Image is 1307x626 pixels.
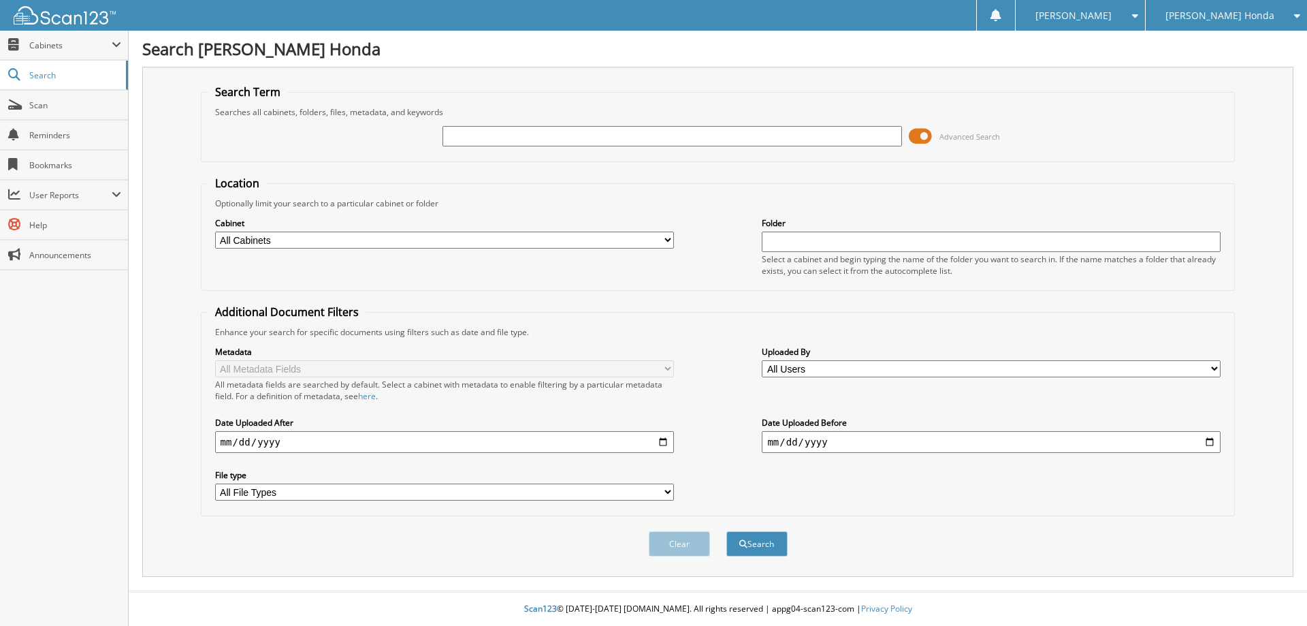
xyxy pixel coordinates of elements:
[208,198,1228,209] div: Optionally limit your search to a particular cabinet or folder
[129,593,1307,626] div: © [DATE]-[DATE] [DOMAIN_NAME]. All rights reserved | appg04-scan123-com |
[1035,12,1112,20] span: [PERSON_NAME]
[358,390,376,402] a: here
[762,217,1221,229] label: Folder
[29,249,121,261] span: Announcements
[762,417,1221,428] label: Date Uploaded Before
[29,40,112,51] span: Cabinets
[215,217,674,229] label: Cabinet
[208,84,287,99] legend: Search Term
[29,189,112,201] span: User Reports
[29,129,121,141] span: Reminders
[762,346,1221,358] label: Uploaded By
[649,531,710,557] button: Clear
[29,159,121,171] span: Bookmarks
[208,326,1228,338] div: Enhance your search for specific documents using filters such as date and file type.
[861,603,912,614] a: Privacy Policy
[215,431,674,453] input: start
[215,379,674,402] div: All metadata fields are searched by default. Select a cabinet with metadata to enable filtering b...
[1165,12,1274,20] span: [PERSON_NAME] Honda
[215,469,674,481] label: File type
[29,219,121,231] span: Help
[14,6,116,25] img: scan123-logo-white.svg
[208,106,1228,118] div: Searches all cabinets, folders, files, metadata, and keywords
[142,37,1293,60] h1: Search [PERSON_NAME] Honda
[939,131,1000,142] span: Advanced Search
[762,253,1221,277] div: Select a cabinet and begin typing the name of the folder you want to search in. If the name match...
[215,417,674,428] label: Date Uploaded After
[29,99,121,111] span: Scan
[208,304,366,319] legend: Additional Document Filters
[1239,561,1307,626] iframe: Chat Widget
[762,431,1221,453] input: end
[215,346,674,358] label: Metadata
[208,176,266,191] legend: Location
[29,69,119,81] span: Search
[726,531,788,557] button: Search
[524,603,557,614] span: Scan123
